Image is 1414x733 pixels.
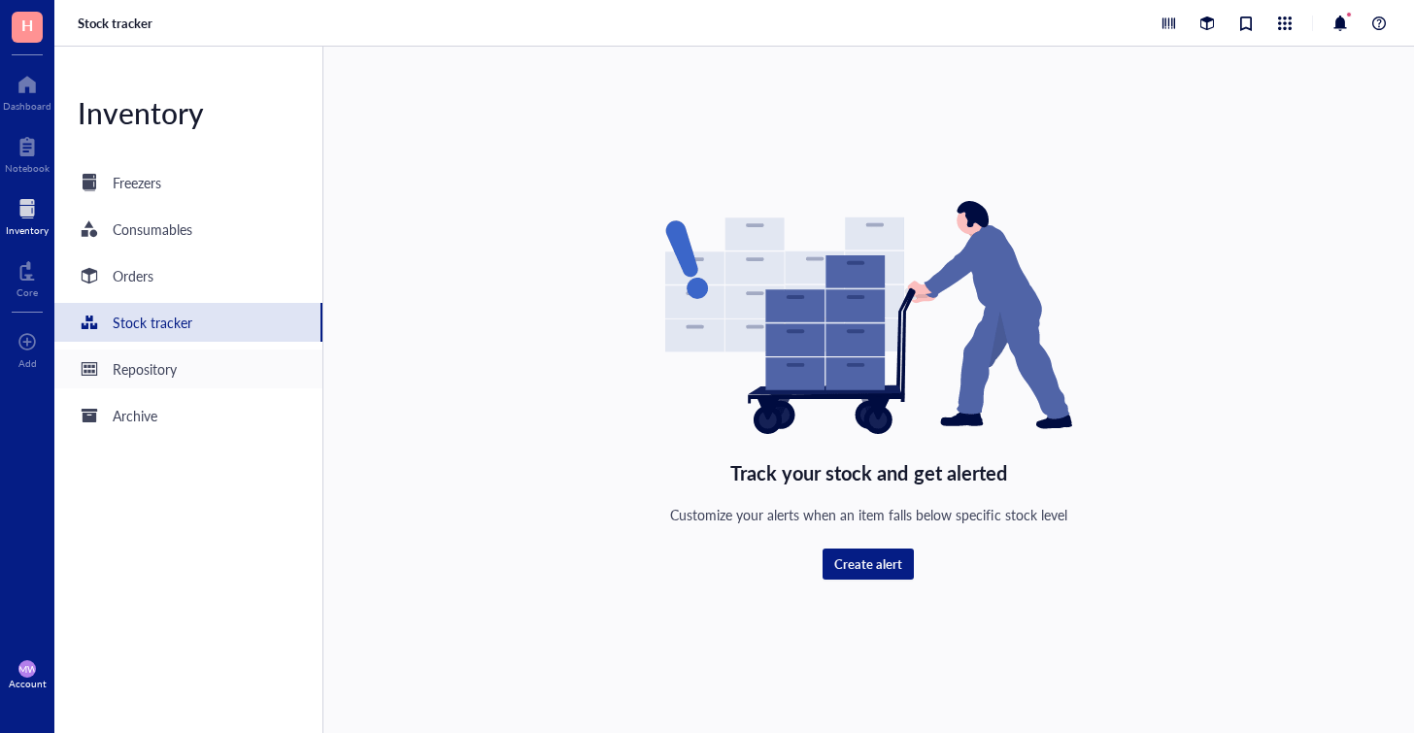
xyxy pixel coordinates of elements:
button: Create alert [823,549,914,580]
a: Orders [54,256,322,295]
a: Archive [54,396,322,435]
div: Dashboard [3,100,51,112]
div: Notebook [5,162,50,174]
a: Stock tracker [78,15,156,32]
div: Track your stock and get alerted [730,457,1007,488]
a: Notebook [5,131,50,174]
div: Customize your alerts when an item falls below specific stock level [670,504,1067,525]
a: Stock tracker [54,303,322,342]
div: Account [9,678,47,689]
a: Core [17,255,38,298]
div: Core [17,286,38,298]
span: Create alert [834,555,902,573]
img: Empty state [665,201,1072,434]
div: Inventory [6,224,49,236]
div: Freezers [113,172,161,193]
div: Orders [113,265,153,286]
span: MW [18,663,37,675]
div: Archive [113,405,157,426]
div: Repository [113,358,177,380]
a: Consumables [54,210,322,249]
div: Consumables [113,218,192,240]
a: Dashboard [3,69,51,112]
a: Freezers [54,163,322,202]
div: Add [18,357,37,369]
div: Stock tracker [113,312,192,333]
span: H [21,13,33,37]
div: Inventory [54,93,322,132]
a: Repository [54,350,322,388]
a: Inventory [6,193,49,236]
